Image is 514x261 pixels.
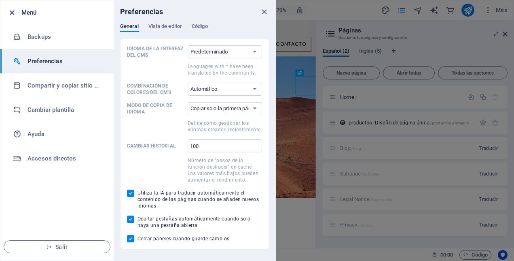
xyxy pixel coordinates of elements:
[27,129,102,139] h6: Ayuda
[137,190,262,209] span: Utiliza la IA para traducir automáticamente el contenido de las páginas cuando se añaden nuevos i...
[259,7,269,17] button: close
[127,83,184,96] p: Combinación de colores del CMS
[27,32,102,42] h6: Backups
[120,21,139,33] span: General
[27,154,102,163] h6: Accesos directos
[127,143,184,149] p: Cambiar historial
[120,7,163,17] h6: Preferencias
[11,244,104,250] span: Salir
[188,63,262,76] p: Languages with * have been translated by the community.
[127,45,184,58] p: Idioma de la interfaz del CMS
[127,102,184,115] p: Modo de copia de idioma
[188,139,262,152] input: Cambiar historialNúmero de "pasos de la función deshacer" en caché. Los valores más bajos pueden ...
[188,45,262,58] select: Idioma de la interfaz del CMSLanguages with * have been translated by the community.
[21,8,107,17] h6: Menú
[188,102,262,115] select: Modo de copia de idiomaDefine cómo gestionar los idiomas creados recientemente.
[0,122,114,146] a: Ayuda
[188,157,262,183] p: Número de "pasos de la función deshacer" en caché. Los valores más bajos pueden aumentar el rendi...
[27,56,102,66] h6: Preferencias
[137,235,229,242] span: Cerrar paneles cuando guarde cambios
[120,23,269,39] div: Preferencias
[148,21,182,33] span: Vista de editor
[188,83,262,96] select: Combinación de colores del CMS
[192,21,208,33] span: Código
[27,105,102,115] h6: Cambiar plantilla
[4,240,110,253] button: Salir
[137,216,262,229] span: Ocultar pestañas automáticamente cuando solo haya una pestaña abierta
[27,81,102,90] h6: Compartir y copiar sitio web
[188,120,262,133] p: Define cómo gestionar los idiomas creados recientemente.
